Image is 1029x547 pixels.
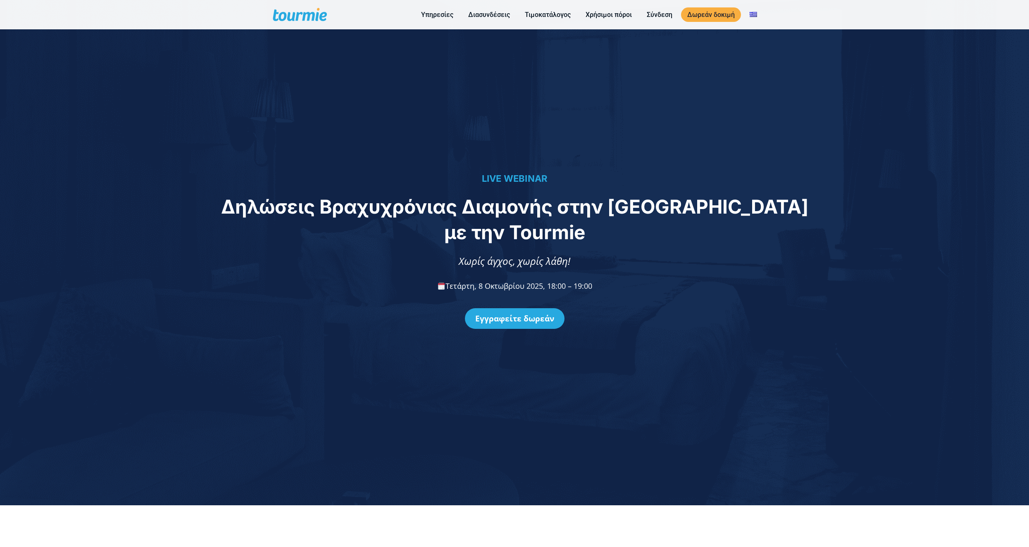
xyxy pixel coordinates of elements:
a: Εγγραφείτε δωρεάν [465,308,565,329]
a: Χρήσιμοι πόροι [579,10,638,20]
span: Τετάρτη, 8 Οκτωβρίου 2025, 18:00 – 19:00 [437,281,592,291]
span: Δηλώσεις Βραχυχρόνιας Διαμονής στην [GEOGRAPHIC_DATA] με την Tourmie [221,195,808,244]
a: Σύνδεση [641,10,679,20]
a: Δωρεάν δοκιμή [681,7,741,22]
a: Τιμοκατάλογος [519,10,577,20]
a: Υπηρεσίες [415,10,460,20]
a: Αλλαγή σε [743,10,763,20]
span: LIVE WEBINAR [482,173,548,184]
span: Χωρίς άγχος, χωρίς λάθη! [459,254,570,268]
a: Διασυνδέσεις [462,10,516,20]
